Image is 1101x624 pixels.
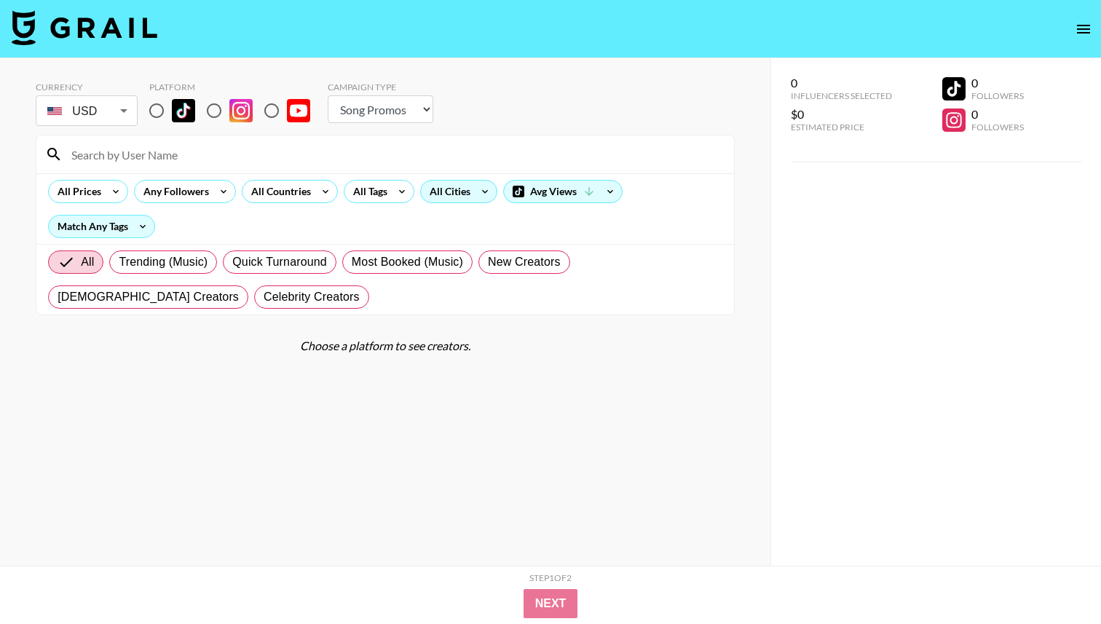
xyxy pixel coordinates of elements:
[58,288,239,306] span: [DEMOGRAPHIC_DATA] Creators
[149,82,322,92] div: Platform
[344,181,390,202] div: All Tags
[529,572,572,583] div: Step 1 of 2
[36,82,138,92] div: Currency
[421,181,473,202] div: All Cities
[971,90,1024,101] div: Followers
[1028,551,1084,607] iframe: Drift Widget Chat Controller
[36,339,735,353] div: Choose a platform to see creators.
[135,181,212,202] div: Any Followers
[264,288,360,306] span: Celebrity Creators
[971,122,1024,133] div: Followers
[488,253,561,271] span: New Creators
[49,216,154,237] div: Match Any Tags
[63,143,725,166] input: Search by User Name
[119,253,208,271] span: Trending (Music)
[232,253,327,271] span: Quick Turnaround
[12,10,157,45] img: Grail Talent
[172,99,195,122] img: TikTok
[1069,15,1098,44] button: open drawer
[81,253,94,271] span: All
[287,99,310,122] img: YouTube
[504,181,622,202] div: Avg Views
[791,107,892,122] div: $0
[971,76,1024,90] div: 0
[229,99,253,122] img: Instagram
[791,76,892,90] div: 0
[39,98,135,124] div: USD
[242,181,314,202] div: All Countries
[328,82,433,92] div: Campaign Type
[971,107,1024,122] div: 0
[791,90,892,101] div: Influencers Selected
[791,122,892,133] div: Estimated Price
[49,181,104,202] div: All Prices
[352,253,463,271] span: Most Booked (Music)
[524,589,578,618] button: Next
